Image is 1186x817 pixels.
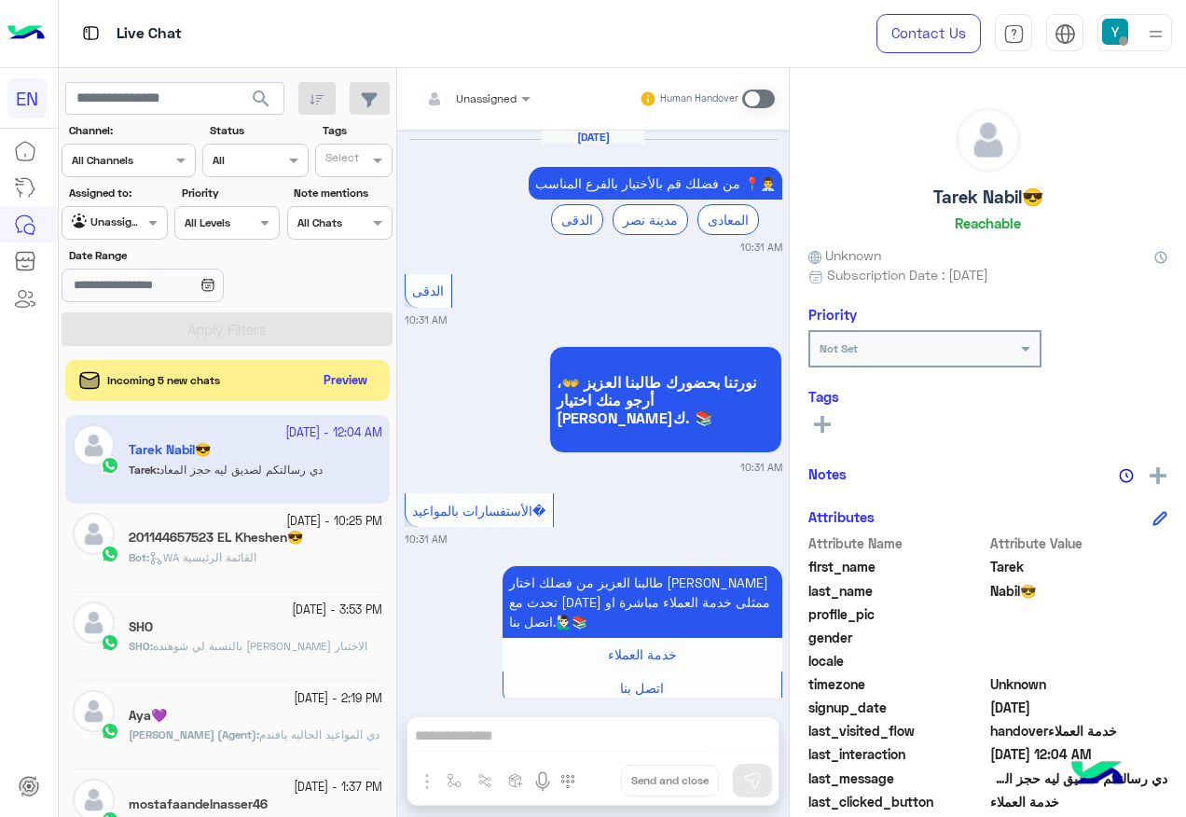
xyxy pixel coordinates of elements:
[990,557,1168,576] span: Tarek
[412,283,444,298] span: الدقى
[73,513,115,555] img: defaultAdmin.png
[294,690,382,708] small: [DATE] - 2:19 PM
[933,187,1043,208] h5: Tarek Nabil😎
[1102,19,1128,45] img: userImage
[808,245,881,265] span: Unknown
[740,240,782,255] small: 10:31 AM
[1055,23,1076,45] img: tab
[608,646,677,662] span: خدمة العملاء
[808,557,986,576] span: first_name
[7,78,48,118] div: EN
[69,122,194,139] label: Channel:
[292,602,382,619] small: [DATE] - 3:53 PM
[239,82,284,122] button: search
[697,204,759,235] div: المعادى
[73,690,115,732] img: defaultAdmin.png
[69,185,165,201] label: Assigned to:
[79,21,103,45] img: tab
[529,167,782,200] p: 11/10/2025, 10:31 AM
[990,744,1168,764] span: 2025-10-11T21:04:42.203Z
[129,530,303,546] h5: 201144657523 EL Kheshen😎
[808,651,986,671] span: locale
[101,633,119,652] img: WhatsApp
[149,550,256,564] span: WA القائمة الرئيسية
[551,204,603,235] div: الدقى
[129,550,149,564] b: :
[990,792,1168,811] span: خدمة العملاء
[808,792,986,811] span: last_clicked_button
[153,639,367,653] span: بالنسبة لي شوهنده سعيد خلصت الاختبار
[820,341,858,355] b: Not Set
[808,698,986,717] span: signup_date
[876,14,981,53] a: Contact Us
[621,765,719,796] button: Send and close
[259,727,379,741] span: دي المواعيد الحاليه يافندم
[955,215,1021,231] h6: Reachable
[129,727,256,741] span: [PERSON_NAME] (Agent)
[101,722,119,741] img: WhatsApp
[129,708,167,724] h5: Aya💜
[808,769,986,788] span: last_message
[990,698,1168,717] span: 2025-06-04T11:18:40.557Z
[808,533,986,553] span: Attribute Name
[129,727,259,741] b: :
[808,581,986,601] span: last_name
[412,503,545,519] span: الأستفسارات بالمواعيد�
[182,185,278,201] label: Priority
[1150,467,1166,484] img: add
[1144,22,1167,46] img: profile
[210,122,306,139] label: Status
[117,21,182,47] p: Live Chat
[990,651,1168,671] span: null
[405,532,447,547] small: 10:31 AM
[808,306,857,323] h6: Priority
[101,545,119,563] img: WhatsApp
[808,721,986,741] span: last_visited_flow
[129,619,153,635] h5: SHO
[405,312,447,327] small: 10:31 AM
[323,122,391,139] label: Tags
[542,131,644,144] h6: [DATE]
[1065,742,1130,808] img: hulul-logo.png
[107,372,220,389] span: Incoming 5 new chats
[995,14,1032,53] a: tab
[1003,23,1025,45] img: tab
[323,149,359,171] div: Select
[827,265,988,284] span: Subscription Date : [DATE]
[990,721,1168,741] span: handoverخدمة العملاء
[808,628,986,647] span: gender
[286,513,382,531] small: [DATE] - 10:25 PM
[129,639,150,653] span: SHO
[294,779,382,796] small: [DATE] - 1:37 PM
[1119,468,1134,483] img: notes
[557,373,775,426] span: نورتنا بحضورك طالبنا العزيز 👐، أرجو منك اختيار [PERSON_NAME]ك. 📚
[129,639,153,653] b: :
[990,581,1168,601] span: Nabil😎
[808,744,986,764] span: last_interaction
[808,388,1167,405] h6: Tags
[957,108,1020,172] img: defaultAdmin.png
[620,680,664,696] span: اتصل بنا
[808,465,847,482] h6: Notes
[808,508,875,525] h6: Attributes
[613,204,688,235] div: مدينة نصر
[990,628,1168,647] span: null
[990,533,1168,553] span: Attribute Value
[294,185,390,201] label: Note mentions
[129,550,146,564] span: Bot
[316,367,376,395] button: Preview
[7,14,45,53] img: Logo
[990,769,1168,788] span: دي رسالتكم لصديق ليه حجز المعاد
[62,312,393,346] button: Apply Filters
[808,604,986,624] span: profile_pic
[73,602,115,644] img: defaultAdmin.png
[250,88,272,110] span: search
[456,91,517,105] span: Unassigned
[69,247,278,264] label: Date Range
[990,674,1168,694] span: Unknown
[808,674,986,694] span: timezone
[129,796,268,812] h5: mostafaandelnasser46
[660,91,738,106] small: Human Handover
[503,566,782,638] p: 11/10/2025, 10:31 AM
[740,460,782,475] small: 10:31 AM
